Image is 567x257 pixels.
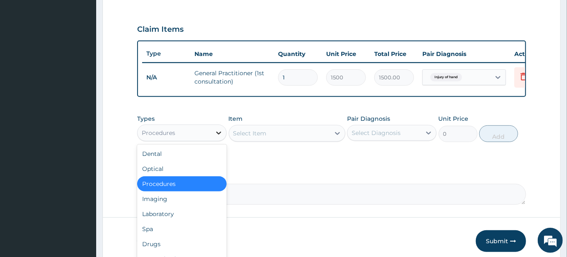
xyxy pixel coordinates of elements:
[4,170,159,199] textarea: Type your message and hit 'Enter'
[229,115,243,123] label: Item
[137,172,526,179] label: Comment
[49,76,115,160] span: We're online!
[190,46,274,62] th: Name
[137,25,184,34] h3: Claim Items
[142,46,190,61] th: Type
[137,4,157,24] div: Minimize live chat window
[233,129,267,137] div: Select Item
[137,221,227,237] div: Spa
[190,65,274,90] td: General Practitioner (1st consultation)
[274,46,322,62] th: Quantity
[137,191,227,206] div: Imaging
[430,73,462,81] span: Injury of hand
[439,115,469,123] label: Unit Price
[137,237,227,252] div: Drugs
[370,46,418,62] th: Total Price
[347,115,390,123] label: Pair Diagnosis
[418,46,510,62] th: Pair Diagnosis
[137,146,227,161] div: Dental
[15,42,34,63] img: d_794563401_company_1708531726252_794563401
[322,46,370,62] th: Unit Price
[137,206,227,221] div: Laboratory
[137,115,155,122] label: Types
[43,47,140,58] div: Chat with us now
[476,230,526,252] button: Submit
[479,125,518,142] button: Add
[142,70,190,85] td: N/A
[137,161,227,176] div: Optical
[137,176,227,191] div: Procedures
[352,129,401,137] div: Select Diagnosis
[142,129,175,137] div: Procedures
[510,46,552,62] th: Actions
